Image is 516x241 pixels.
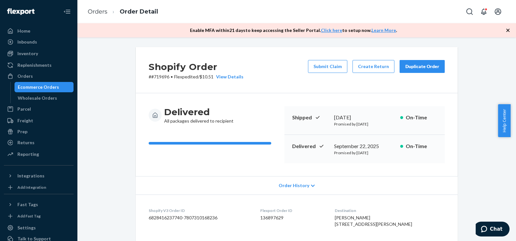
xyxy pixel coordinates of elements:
h2: Shopify Order [149,60,243,74]
div: Prep [17,128,27,135]
img: Flexport logo [7,8,35,15]
button: View Details [213,74,243,80]
p: Delivered [292,143,329,150]
a: Parcel [4,104,74,114]
p: Shipped [292,114,329,121]
a: Home [4,26,74,36]
a: Settings [4,223,74,233]
a: Orders [88,8,107,15]
p: On-Time [406,114,437,121]
span: • [171,74,173,79]
div: Integrations [17,173,45,179]
div: All packages delivered to recipient [164,106,233,124]
div: Wholesale Orders [18,95,57,101]
div: Freight [17,117,33,124]
div: Reporting [17,151,39,157]
a: Click here [321,27,342,33]
dt: Flexport Order ID [260,208,325,213]
dt: Destination [335,208,445,213]
a: Ecommerce Orders [15,82,74,92]
a: Returns [4,137,74,148]
p: Promised by [DATE] [334,150,395,156]
p: Enable MFA within 21 days to keep accessing the Seller Portal. to setup now. . [190,27,397,34]
div: Inbounds [17,39,37,45]
button: Submit Claim [308,60,347,73]
p: On-Time [406,143,437,150]
a: Reporting [4,149,74,159]
a: Wholesale Orders [15,93,74,103]
button: Create Return [352,60,394,73]
a: Learn More [372,27,396,33]
button: Close Navigation [61,5,74,18]
button: Integrations [4,171,74,181]
a: Inbounds [4,37,74,47]
a: Add Integration [4,184,74,191]
dt: Shopify V3 Order ID [149,208,250,213]
div: Returns [17,139,35,146]
div: Add Fast Tag [17,213,41,219]
button: Fast Tags [4,199,74,210]
p: Promised by [DATE] [334,121,395,127]
div: September 22, 2025 [334,143,395,150]
div: Home [17,28,30,34]
div: Inventory [17,50,38,57]
button: Open account menu [491,5,504,18]
div: Duplicate Order [405,63,439,70]
h3: Delivered [164,106,233,118]
dd: 6828416237740-7807310168236 [149,215,250,221]
ol: breadcrumbs [83,2,163,21]
div: Settings [17,225,36,231]
div: Add Integration [17,185,46,190]
a: Add Fast Tag [4,212,74,220]
a: Prep [4,126,74,137]
button: Duplicate Order [400,60,445,73]
span: Order History [279,182,309,189]
button: Open Search Box [463,5,476,18]
a: Inventory [4,48,74,59]
button: Help Center [498,104,511,137]
div: Ecommerce Orders [18,84,59,90]
div: Replenishments [17,62,52,68]
iframe: Opens a widget where you can chat to one of our agents [476,222,510,238]
dd: 136897629 [260,215,325,221]
button: Open notifications [477,5,490,18]
div: Parcel [17,106,31,112]
div: [DATE] [334,114,395,121]
p: # #719696 / $10.51 [149,74,243,80]
span: [PERSON_NAME] [STREET_ADDRESS][PERSON_NAME] [335,215,412,227]
a: Replenishments [4,60,74,70]
div: Orders [17,73,33,79]
a: Orders [4,71,74,81]
a: Freight [4,115,74,126]
div: Fast Tags [17,201,38,208]
a: Order Detail [120,8,158,15]
span: Flexpedited [174,74,198,79]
